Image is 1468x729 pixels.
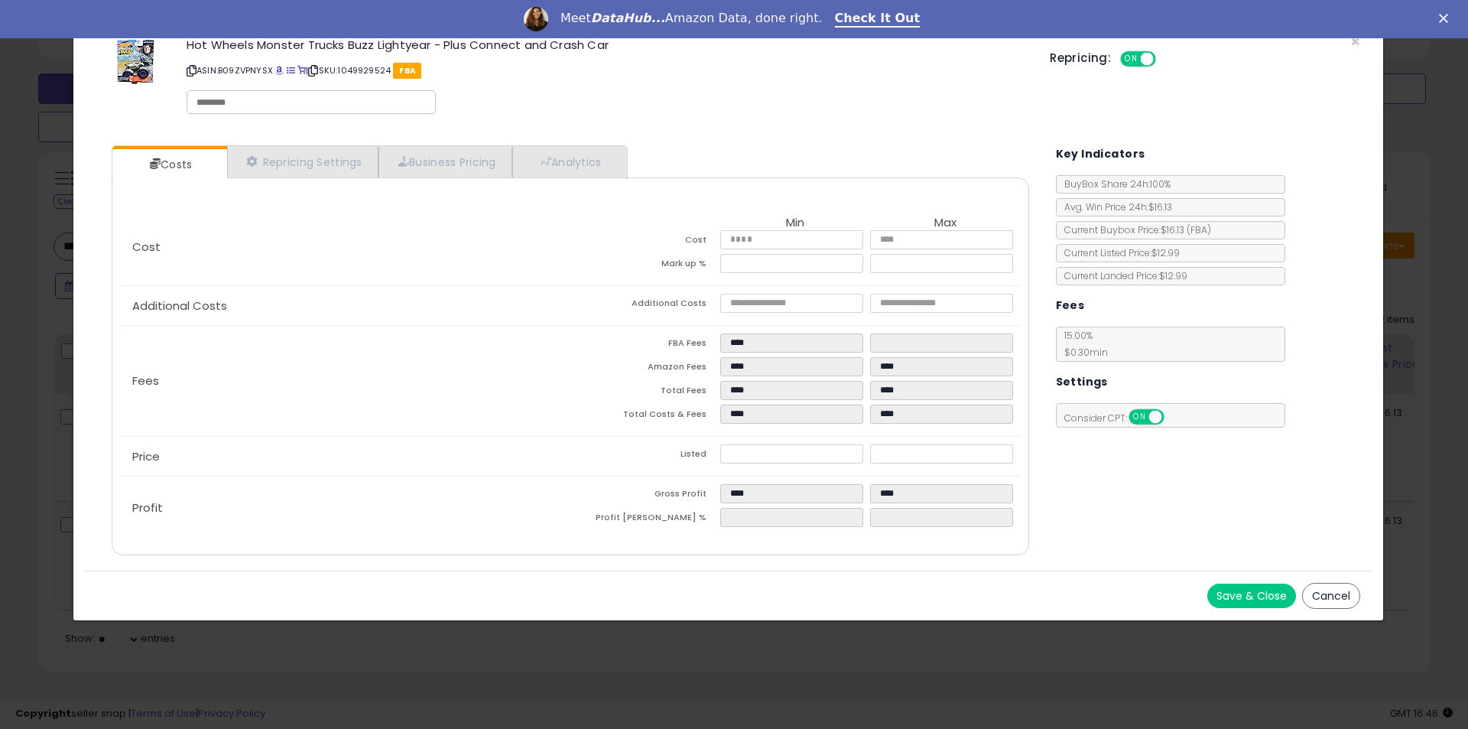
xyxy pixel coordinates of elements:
[112,149,226,180] a: Costs
[1057,269,1187,282] span: Current Landed Price: $12.99
[570,508,720,532] td: Profit [PERSON_NAME] %
[1057,223,1211,236] span: Current Buybox Price:
[570,381,720,405] td: Total Fees
[1439,14,1454,23] div: Close
[1207,584,1296,608] button: Save & Close
[870,216,1020,230] th: Max
[570,357,720,381] td: Amazon Fees
[570,334,720,357] td: FBA Fees
[187,58,1027,83] p: ASIN: B09ZVPNYSX | SKU: 1049929524
[1161,223,1211,236] span: $16.13
[570,484,720,508] td: Gross Profit
[1057,346,1108,359] span: $0.30 min
[570,230,720,254] td: Cost
[1057,200,1172,213] span: Avg. Win Price 24h: $16.13
[570,405,720,428] td: Total Costs & Fees
[1056,296,1085,315] h5: Fees
[570,254,720,278] td: Mark up %
[1056,373,1108,392] h5: Settings
[570,294,720,317] td: Additional Costs
[1122,53,1141,66] span: ON
[120,375,570,387] p: Fees
[1187,223,1211,236] span: ( FBA )
[1057,246,1180,259] span: Current Listed Price: $12.99
[393,63,421,79] span: FBA
[120,502,570,514] p: Profit
[1154,53,1178,66] span: OFF
[187,39,1027,50] h3: Hot Wheels Monster Trucks Buzz Lightyear - Plus Connect and Crash Car
[120,241,570,253] p: Cost
[720,216,870,230] th: Min
[297,64,306,76] a: Your listing only
[1161,411,1186,424] span: OFF
[1050,52,1111,64] h5: Repricing:
[275,64,284,76] a: BuyBox page
[1350,31,1360,53] span: ×
[560,11,823,26] div: Meet Amazon Data, done right.
[1130,411,1149,424] span: ON
[227,146,378,177] a: Repricing Settings
[287,64,295,76] a: All offer listings
[570,444,720,468] td: Listed
[835,11,921,28] a: Check It Out
[1057,412,1184,425] span: Consider CPT:
[1302,583,1360,609] button: Cancel
[120,300,570,312] p: Additional Costs
[512,146,625,177] a: Analytics
[591,11,665,25] i: DataHub...
[524,7,548,31] img: Profile image for Georgie
[120,451,570,463] p: Price
[116,39,155,85] img: 51prda+dAtL._SL60_.jpg
[1056,145,1145,164] h5: Key Indicators
[378,146,512,177] a: Business Pricing
[1057,177,1171,190] span: BuyBox Share 24h: 100%
[1057,329,1108,359] span: 15.00 %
